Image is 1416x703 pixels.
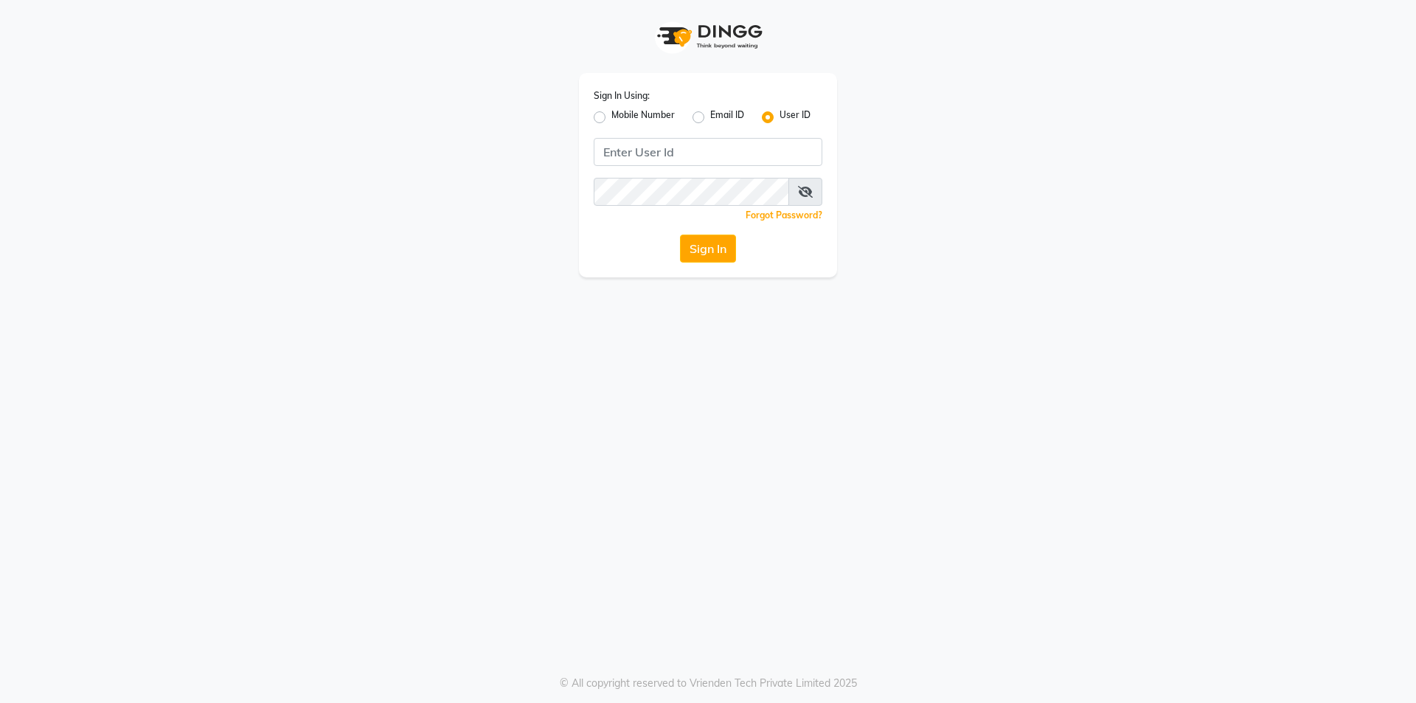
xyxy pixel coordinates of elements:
img: logo1.svg [649,15,767,58]
input: Username [594,138,822,166]
a: Forgot Password? [746,209,822,221]
label: Mobile Number [611,108,675,126]
input: Username [594,178,789,206]
label: Sign In Using: [594,89,650,103]
button: Sign In [680,235,736,263]
label: Email ID [710,108,744,126]
label: User ID [780,108,811,126]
